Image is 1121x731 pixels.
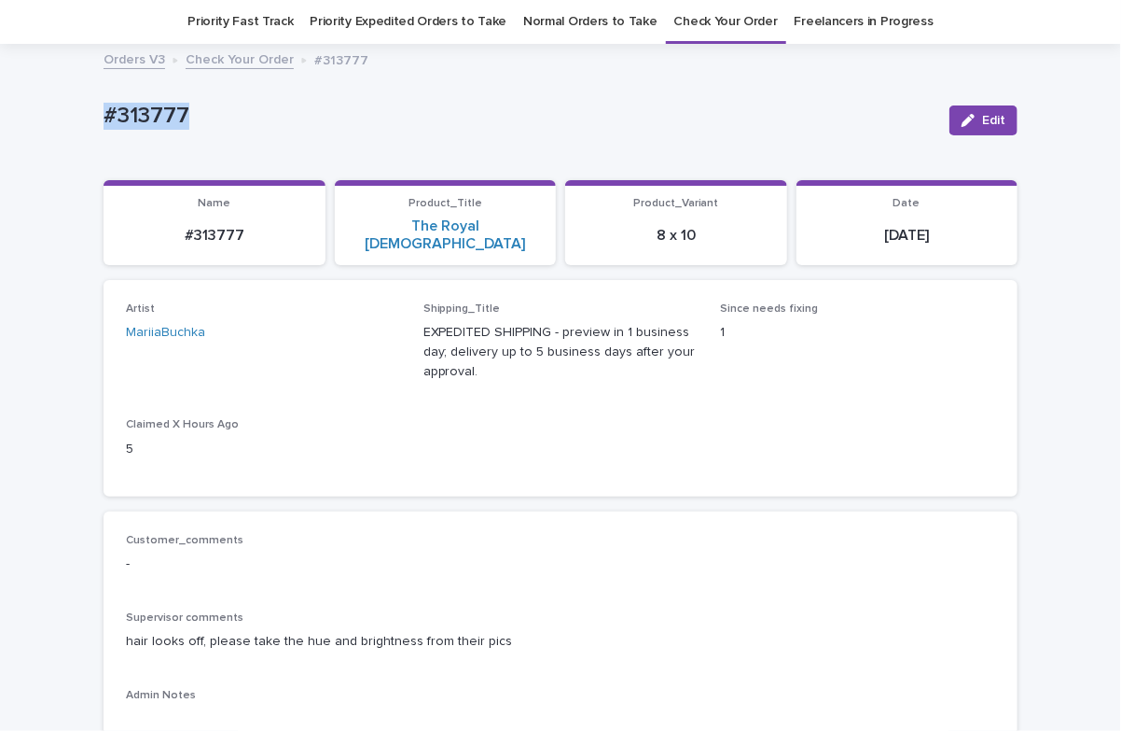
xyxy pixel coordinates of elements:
span: Admin Notes [126,690,196,701]
p: #313777 [314,49,368,69]
span: Shipping_Title [423,303,501,315]
span: Since needs fixing [720,303,818,315]
span: Edit [982,114,1005,127]
button: Edit [949,105,1017,135]
a: The Royal [DEMOGRAPHIC_DATA] [346,218,546,253]
span: Supervisor comments [126,612,243,624]
a: MariiaBuchka [126,323,205,343]
a: Check Your Order [186,48,294,69]
span: Artist [126,303,155,315]
span: Claimed X Hours Ago [126,419,239,430]
span: Product_Variant [633,198,719,209]
span: Name [198,198,230,209]
p: EXPEDITED SHIPPING - preview in 1 business day; delivery up to 5 business days after your approval. [423,323,699,381]
p: [DATE] [808,227,1007,245]
p: - [126,555,995,574]
p: 8 x 10 [576,227,776,245]
span: Customer_comments [126,535,243,546]
a: Orders V3 [104,48,165,69]
p: #313777 [115,227,314,245]
p: hair looks off, please take the hue and brightness from their pics [126,632,995,652]
p: 5 [126,440,401,459]
p: 1 [720,323,995,343]
span: Product_Title [408,198,482,209]
p: #313777 [104,103,934,130]
span: Date [893,198,920,209]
